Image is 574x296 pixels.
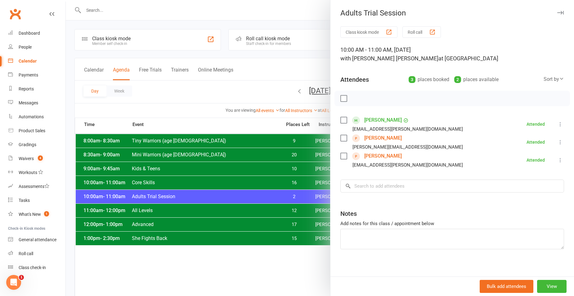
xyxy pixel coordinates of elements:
a: General attendance kiosk mode [8,233,65,247]
div: Attended [527,158,545,162]
a: Waivers 4 [8,152,65,166]
a: People [8,40,65,54]
a: Messages [8,96,65,110]
div: Waivers [19,156,34,161]
a: Roll call [8,247,65,261]
div: Attended [527,122,545,126]
a: Dashboard [8,26,65,40]
div: Messages [19,100,38,105]
div: Payments [19,72,38,77]
a: Automations [8,110,65,124]
div: What's New [19,212,41,217]
div: 2 [454,76,461,83]
span: with [PERSON_NAME] [PERSON_NAME] [340,55,438,62]
div: places booked [409,75,449,84]
div: General attendance [19,237,56,242]
div: People [19,45,32,50]
a: Assessments [8,180,65,194]
div: Tasks [19,198,30,203]
button: View [537,280,567,293]
div: 10:00 AM - 11:00 AM, [DATE] [340,46,564,63]
div: places available [454,75,499,84]
div: Class check-in [19,265,46,270]
a: Gradings [8,138,65,152]
span: 1 [44,211,49,216]
button: Roll call [402,26,441,38]
button: Class kiosk mode [340,26,397,38]
a: Reports [8,82,65,96]
div: Adults Trial Session [330,9,574,17]
div: 3 [409,76,415,83]
button: Bulk add attendees [480,280,533,293]
div: Add notes for this class / appointment below [340,220,564,227]
a: Clubworx [7,6,23,22]
div: Automations [19,114,44,119]
div: [EMAIL_ADDRESS][PERSON_NAME][DOMAIN_NAME] [352,161,463,169]
div: Sort by [544,75,564,83]
div: [PERSON_NAME][EMAIL_ADDRESS][DOMAIN_NAME] [352,143,463,151]
input: Search to add attendees [340,180,564,193]
span: 1 [19,275,24,280]
div: Gradings [19,142,36,147]
a: What's New1 [8,207,65,221]
div: [EMAIL_ADDRESS][PERSON_NAME][DOMAIN_NAME] [352,125,463,133]
span: at [GEOGRAPHIC_DATA] [438,55,498,62]
div: Dashboard [19,31,40,36]
a: [PERSON_NAME] [364,115,402,125]
div: Product Sales [19,128,45,133]
div: Notes [340,209,357,218]
a: [PERSON_NAME] [364,133,402,143]
a: Product Sales [8,124,65,138]
div: Attendees [340,75,369,84]
a: Calendar [8,54,65,68]
span: 4 [38,155,43,161]
a: [PERSON_NAME] [364,151,402,161]
div: Workouts [19,170,37,175]
a: Tasks [8,194,65,207]
div: Assessments [19,184,49,189]
a: Payments [8,68,65,82]
div: Calendar [19,59,37,63]
div: Attended [527,140,545,144]
a: Workouts [8,166,65,180]
div: Roll call [19,251,33,256]
a: Class kiosk mode [8,261,65,275]
iframe: Intercom live chat [6,275,21,290]
div: Reports [19,86,34,91]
